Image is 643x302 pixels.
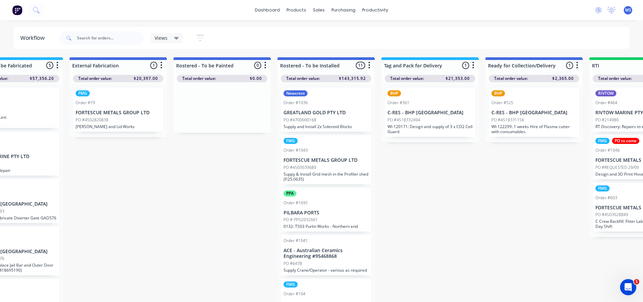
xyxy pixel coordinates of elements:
[620,279,636,295] iframe: Intercom live chat
[491,100,513,106] div: Order #525
[78,75,112,82] span: Total order value:
[595,212,628,218] p: PO #4503028849
[182,75,216,82] span: Total order value:
[284,291,305,297] div: Order #104
[446,75,470,82] span: $21,353.00
[491,110,577,116] p: C-RES - BHP [GEOGRAPHIC_DATA]
[284,100,308,106] div: Order #1036
[359,5,392,15] div: productivity
[284,117,316,123] p: PO #4700000168
[595,185,610,191] div: FMG
[595,100,617,106] div: Order #464
[284,210,369,216] p: PILBARA PORTS
[595,164,639,171] p: PO #REQUESTED 29/09
[284,124,369,129] p: Supply and Install 2x Solenoid Blocks
[283,5,310,15] div: products
[595,147,620,153] div: Order #1046
[284,261,302,267] p: PO #6478
[387,90,401,96] div: BHP
[284,164,316,171] p: PO #4503039689
[281,88,371,132] div: NewcrestOrder #1036GREATLAND GOLD PTY LTDPO #4700000168Supply and Install 2x Solenoid Blocks
[387,124,473,134] p: WI-120171: Design and supply of 3 x CD2 Cell Guard
[385,88,475,137] div: BHPOrder #361C-RES - BHP [GEOGRAPHIC_DATA]PO #4518332494WI-120171: Design and supply of 3 x CD2 C...
[73,88,163,132] div: FMGOrder #79FORTESCUE METALS GROUP LTDPO #4502820838[PERSON_NAME] and Lid Works
[134,75,158,82] span: $20,397.00
[284,190,296,197] div: PPA
[284,281,298,288] div: FMG
[595,90,616,96] div: RIVTOW
[251,5,283,15] a: dashboard
[284,238,308,244] div: Order #1041
[491,90,505,96] div: BHP
[20,34,48,42] div: Workflow
[77,31,144,45] input: Search for orders...
[284,200,308,206] div: Order #1095
[328,5,359,15] div: purchasing
[595,117,619,123] p: PO #214980
[387,110,473,116] p: C-RES - BHP [GEOGRAPHIC_DATA]
[281,188,371,232] div: PPAOrder #1095PILBARA PORTSPO # PPO20326610132: TS03 Purlin Works - Northern end
[250,75,262,82] span: $0.00
[284,138,298,144] div: FMG
[76,117,108,123] p: PO #4502820838
[595,195,617,201] div: Order #603
[76,124,161,129] p: [PERSON_NAME] and Lid Works
[612,138,639,144] div: PO to come
[284,248,369,259] p: ACE - Australian Ceramics Engineering #95468868
[489,88,579,137] div: BHPOrder #525C-RES - BHP [GEOGRAPHIC_DATA]PO #4518331156WI-122299: 1 weeks Hire of Plasma cutter ...
[552,75,574,82] span: $2,365.00
[284,268,369,273] p: Supply Crane/Operator - various as required
[284,224,369,229] p: 0132: TS03 Purlin Works - Northern end
[30,75,54,82] span: $57,356.20
[76,100,95,106] div: Order #79
[310,5,328,15] div: sales
[281,235,371,275] div: Order #1041ACE - Australian Ceramics Engineering #95468868PO #6478Supply Crane/Operator - various...
[284,157,369,163] p: FORTESCUE METALS GROUP LTD
[387,100,409,106] div: Order #361
[284,217,318,223] p: PO # PPO2032661
[595,138,610,144] div: FMG
[155,34,167,41] span: Views
[387,117,420,123] p: PO #4518332494
[286,75,320,82] span: Total order value:
[281,135,371,184] div: FMGOrder #1043FORTESCUE METALS GROUP LTDPO #4503039689Suppy & Install Grid mesh in the Profiler s...
[634,279,639,284] span: 1
[598,75,632,82] span: Total order value:
[494,75,528,82] span: Total order value:
[12,5,22,15] img: Factory
[390,75,424,82] span: Total order value:
[491,124,577,134] p: WI-122299: 1 weeks Hire of Plasma cutter with consumables.
[339,75,366,82] span: $143,315.92
[284,110,369,116] p: GREATLAND GOLD PTY LTD
[491,117,524,123] p: PO #4518331156
[284,147,308,153] div: Order #1043
[76,110,161,116] p: FORTESCUE METALS GROUP LTD
[284,90,307,96] div: Newcrest
[284,172,369,182] p: Suppy & Install Grid mesh in the Profiler shed (P.25.0635)
[625,7,631,13] span: MS
[76,90,90,96] div: FMG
